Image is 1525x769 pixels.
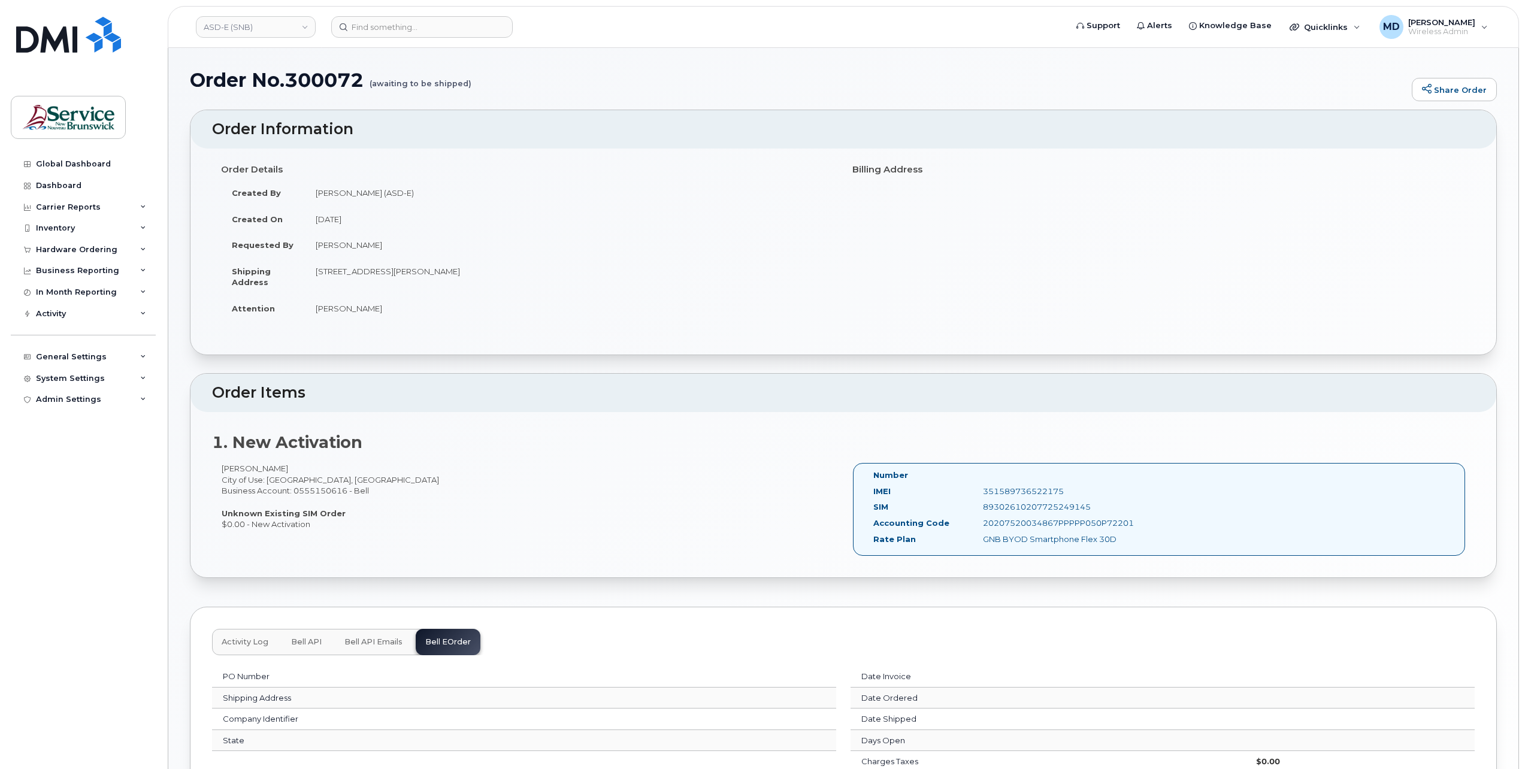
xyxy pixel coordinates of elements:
[852,165,1466,175] h4: Billing Address
[212,432,362,452] strong: 1. New Activation
[851,666,1245,688] td: Date Invoice
[291,637,322,647] span: Bell API
[232,214,283,224] strong: Created On
[1412,78,1497,102] a: Share Order
[873,470,908,481] label: Number
[370,69,471,88] small: (awaiting to be shipped)
[232,188,281,198] strong: Created By
[212,463,843,529] div: [PERSON_NAME] City of Use: [GEOGRAPHIC_DATA], [GEOGRAPHIC_DATA] Business Account: 0555150616 - Be...
[212,709,723,730] td: Company Identifier
[212,666,723,688] td: PO Number
[212,688,723,709] td: Shipping Address
[873,501,888,513] label: SIM
[873,534,916,545] label: Rate Plan
[873,486,891,497] label: IMEI
[232,304,275,313] strong: Attention
[974,517,1127,529] div: 20207520034867PPPPP050P72201
[974,486,1127,497] div: 351589736522175
[232,267,271,287] strong: Shipping Address
[873,517,949,529] label: Accounting Code
[305,180,834,206] td: [PERSON_NAME] (ASD-E)
[212,121,1475,138] h2: Order Information
[190,69,1406,90] h1: Order No.300072
[851,709,1245,730] td: Date Shipped
[851,688,1245,709] td: Date Ordered
[974,534,1127,545] div: GNB BYOD Smartphone Flex 30D
[222,508,346,518] strong: Unknown Existing SIM Order
[232,240,293,250] strong: Requested By
[212,384,1475,401] h2: Order Items
[222,637,268,647] span: Activity Log
[851,730,1245,752] td: Days Open
[305,295,834,322] td: [PERSON_NAME]
[974,501,1127,513] div: 89302610207725249145
[221,165,834,175] h4: Order Details
[344,637,403,647] span: Bell API Emails
[1256,756,1280,766] strong: $0.00
[305,232,834,258] td: [PERSON_NAME]
[305,206,834,232] td: [DATE]
[212,730,723,752] td: State
[305,258,834,295] td: [STREET_ADDRESS][PERSON_NAME]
